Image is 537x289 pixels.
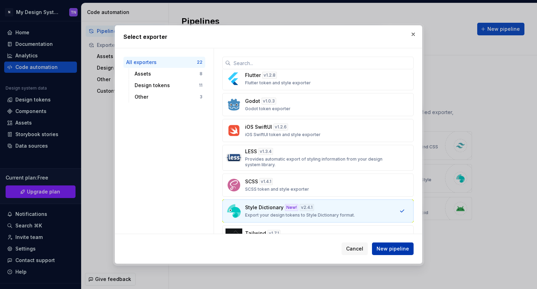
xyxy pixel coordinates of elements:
[273,124,288,131] div: v 1.2.6
[346,245,363,252] span: Cancel
[245,178,258,185] p: SCSS
[132,80,205,91] button: Design tokens11
[123,33,414,41] h2: Select exporter
[372,242,414,255] button: New pipeline
[300,204,314,211] div: v 2.4.1
[245,98,260,105] p: Godot
[245,106,291,112] p: Godot token exporter
[135,93,200,100] div: Other
[245,80,311,86] p: Flutter token and style exporter
[132,91,205,103] button: Other3
[200,71,202,77] div: 8
[135,70,200,77] div: Assets
[245,204,284,211] p: Style Dictionary
[245,72,261,79] p: Flutter
[262,72,277,79] div: v 1.2.8
[222,119,414,142] button: iOS SwiftUIv1.2.6iOS SwiftUI token and style exporter
[132,68,205,79] button: Assets8
[267,230,280,237] div: v 1.7.1
[245,186,309,192] p: SCSS token and style exporter
[222,93,414,116] button: Godotv1.0.3Godot token exporter
[231,57,414,69] input: Search...
[222,199,414,223] button: Style DictionaryNew!v2.4.1Export your design tokens to Style Dictionary format.
[222,225,414,248] button: Tailwindv1.7.1Tailwind CSS exporter
[285,204,298,211] div: New!
[245,132,321,138] p: iOS SwiftUI token and style exporter
[200,94,202,100] div: 3
[245,212,355,218] p: Export your design tokens to Style Dictionary format.
[245,148,257,155] p: LESS
[342,242,368,255] button: Cancel
[197,59,202,65] div: 22
[245,156,387,168] p: Provides automatic export of styling information from your design system library.
[222,145,414,171] button: LESSv1.3.4Provides automatic export of styling information from your design system library.
[377,245,409,252] span: New pipeline
[258,148,273,155] div: v 1.3.4
[245,230,266,237] p: Tailwind
[199,83,202,88] div: 11
[262,98,276,105] div: v 1.0.3
[259,178,273,185] div: v 1.4.1
[245,124,272,131] p: iOS SwiftUI
[222,67,414,90] button: Flutterv1.2.8Flutter token and style exporter
[126,59,197,66] div: All exporters
[123,57,205,68] button: All exporters22
[135,82,199,89] div: Design tokens
[222,174,414,197] button: SCSSv1.4.1SCSS token and style exporter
